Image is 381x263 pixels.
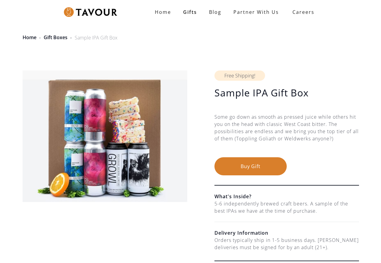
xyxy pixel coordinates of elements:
strong: Home [155,9,171,15]
div: Orders typically ship in 1-5 business days. [PERSON_NAME] deliveries must be signed for by an adu... [214,236,359,251]
a: Home [149,6,177,18]
a: partner with us [227,6,285,18]
button: Buy Gift [214,157,287,175]
div: Sample IPA Gift Box [75,34,117,41]
h6: What's Inside? [214,193,359,200]
a: Home [23,34,36,41]
div: Free Shipping! [214,70,265,81]
a: Gifts [177,6,203,18]
div: 5-6 independently brewed craft beers. A sample of the best IPAs we have at the time of purchase. [214,200,359,214]
a: Gift Boxes [44,34,67,41]
h6: Delivery Information [214,229,359,236]
a: Blog [203,6,227,18]
div: Some go down as smooth as pressed juice while others hit you on the head with classic West Coast ... [214,113,359,157]
h1: Sample IPA Gift Box [214,87,359,99]
strong: Careers [292,6,314,18]
a: Careers [285,4,319,20]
